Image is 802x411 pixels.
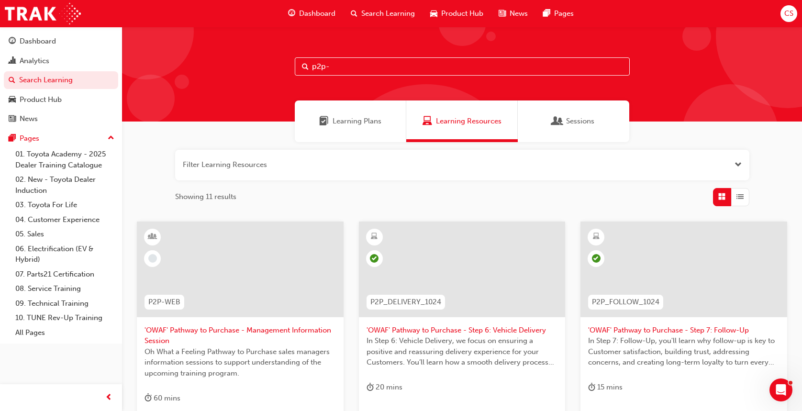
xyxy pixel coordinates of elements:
[11,227,118,242] a: 05. Sales
[11,325,118,340] a: All Pages
[20,56,49,67] div: Analytics
[145,392,152,404] span: duration-icon
[370,254,379,263] span: learningRecordVerb_COMPLETE-icon
[367,325,558,336] span: 'OWAF' Pathway to Purchase - Step 6: Vehicle Delivery
[302,61,309,72] span: Search
[371,231,378,243] span: learningResourceType_ELEARNING-icon
[370,297,441,308] span: P2P_DELIVERY_1024
[9,115,16,123] span: news-icon
[499,8,506,20] span: news-icon
[148,254,157,263] span: learningRecordVerb_NONE-icon
[11,267,118,282] a: 07. Parts21 Certification
[11,198,118,212] a: 03. Toyota For Life
[510,8,528,19] span: News
[588,325,780,336] span: 'OWAF' Pathway to Purchase - Step 7: Follow-Up
[735,159,742,170] button: Open the filter
[518,100,629,142] a: SessionsSessions
[491,4,535,23] a: news-iconNews
[9,57,16,66] span: chart-icon
[11,281,118,296] a: 08. Service Training
[361,8,415,19] span: Search Learning
[592,297,659,308] span: P2P_FOLLOW_1024
[566,116,594,127] span: Sessions
[145,325,336,346] span: 'OWAF' Pathway to Purchase - Management Information Session
[367,381,402,393] div: 20 mins
[351,8,357,20] span: search-icon
[299,8,335,19] span: Dashboard
[430,8,437,20] span: car-icon
[20,94,62,105] div: Product Hub
[4,71,118,89] a: Search Learning
[367,381,374,393] span: duration-icon
[535,4,581,23] a: pages-iconPages
[4,130,118,147] button: Pages
[553,116,562,127] span: Sessions
[9,96,16,104] span: car-icon
[11,296,118,311] a: 09. Technical Training
[406,100,518,142] a: Learning ResourcesLearning Resources
[343,4,423,23] a: search-iconSearch Learning
[9,37,16,46] span: guage-icon
[11,147,118,172] a: 01. Toyota Academy - 2025 Dealer Training Catalogue
[148,297,180,308] span: P2P-WEB
[4,31,118,130] button: DashboardAnalyticsSearch LearningProduct HubNews
[145,392,180,404] div: 60 mins
[20,133,39,144] div: Pages
[593,231,600,243] span: learningResourceType_ELEARNING-icon
[780,5,797,22] button: CS
[784,8,793,19] span: CS
[175,191,236,202] span: Showing 11 results
[9,76,15,85] span: search-icon
[423,4,491,23] a: car-iconProduct Hub
[441,8,483,19] span: Product Hub
[554,8,574,19] span: Pages
[588,335,780,368] span: In Step 7: Follow-Up, you'll learn why follow-up is key to Customer satisfaction, building trust,...
[145,346,336,379] span: Oh What a Feeling Pathway to Purchase sales managers information sessions to support understandin...
[11,242,118,267] a: 06. Electrification (EV & Hybrid)
[588,381,623,393] div: 15 mins
[295,57,630,76] input: Search...
[11,212,118,227] a: 04. Customer Experience
[319,116,329,127] span: Learning Plans
[333,116,381,127] span: Learning Plans
[11,172,118,198] a: 02. New - Toyota Dealer Induction
[543,8,550,20] span: pages-icon
[5,3,81,24] img: Trak
[149,231,156,243] span: learningResourceType_INSTRUCTOR_LED-icon
[105,392,112,404] span: prev-icon
[4,91,118,109] a: Product Hub
[20,36,56,47] div: Dashboard
[423,116,432,127] span: Learning Resources
[108,132,114,144] span: up-icon
[4,33,118,50] a: Dashboard
[295,100,406,142] a: Learning PlansLearning Plans
[769,378,792,401] iframe: Intercom live chat
[11,311,118,325] a: 10. TUNE Rev-Up Training
[20,113,38,124] div: News
[367,335,558,368] span: In Step 6: Vehicle Delivery, we focus on ensuring a positive and reassuring delivery experience f...
[436,116,501,127] span: Learning Resources
[588,381,595,393] span: duration-icon
[288,8,295,20] span: guage-icon
[718,191,725,202] span: Grid
[280,4,343,23] a: guage-iconDashboard
[592,254,601,263] span: learningRecordVerb_COMPLETE-icon
[4,52,118,70] a: Analytics
[736,191,744,202] span: List
[9,134,16,143] span: pages-icon
[4,110,118,128] a: News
